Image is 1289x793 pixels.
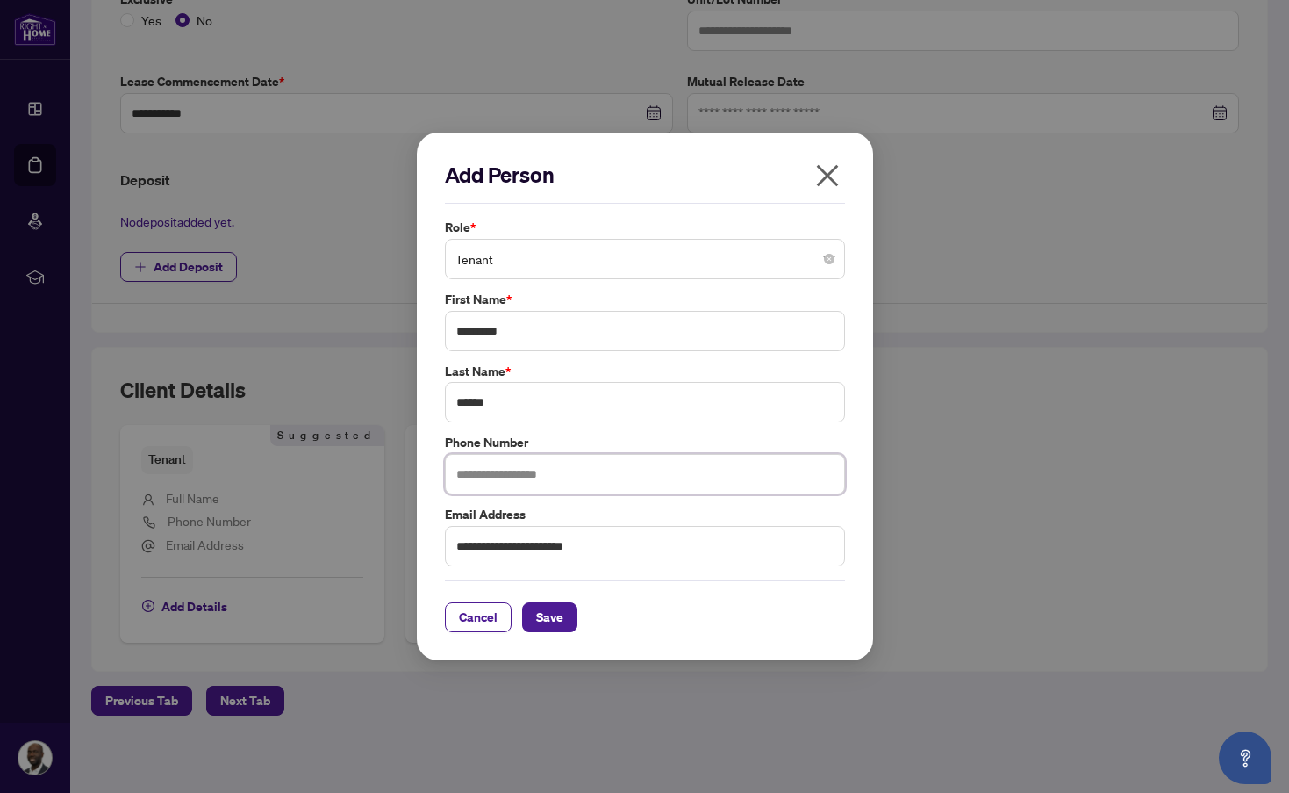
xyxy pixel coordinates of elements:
[445,433,845,452] label: Phone Number
[445,218,845,237] label: Role
[445,362,845,381] label: Last Name
[824,254,834,264] span: close-circle
[455,242,834,276] span: Tenant
[445,602,512,632] button: Cancel
[459,603,498,631] span: Cancel
[1219,732,1271,784] button: Open asap
[522,602,577,632] button: Save
[445,505,845,524] label: Email Address
[445,161,845,189] h2: Add Person
[813,162,841,190] span: close
[445,290,845,309] label: First Name
[536,603,563,631] span: Save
